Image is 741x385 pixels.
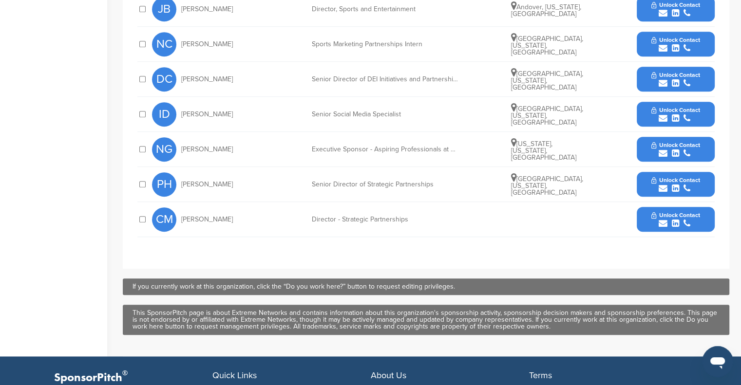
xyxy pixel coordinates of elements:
span: DC [152,67,176,92]
span: [PERSON_NAME] [181,146,233,153]
button: Unlock Contact [640,65,711,94]
span: Unlock Contact [651,107,700,113]
iframe: Button to launch messaging window [702,346,733,377]
div: Sports Marketing Partnerships Intern [312,41,458,48]
span: Terms [529,370,552,381]
span: [GEOGRAPHIC_DATA], [US_STATE], [GEOGRAPHIC_DATA] [511,105,583,127]
span: ® [122,367,128,379]
div: Senior Social Media Specialist [312,111,458,118]
span: NC [152,32,176,56]
span: About Us [371,370,406,381]
span: [PERSON_NAME] [181,111,233,118]
span: Andover, [US_STATE], [GEOGRAPHIC_DATA] [511,3,581,18]
span: Unlock Contact [651,1,700,8]
span: [PERSON_NAME] [181,216,233,223]
span: Unlock Contact [651,177,700,183]
div: If you currently work at this organization, click the “Do you work here?” button to request editi... [133,283,720,290]
button: Unlock Contact [640,30,711,59]
span: CM [152,207,176,232]
div: Director, Sports and Entertainment [312,6,458,13]
span: [GEOGRAPHIC_DATA], [US_STATE], [GEOGRAPHIC_DATA] [511,35,583,56]
span: [GEOGRAPHIC_DATA], [US_STATE], [GEOGRAPHIC_DATA] [511,175,583,197]
span: Unlock Contact [651,37,700,43]
div: Director - Strategic Partnerships [312,216,458,223]
button: Unlock Contact [640,100,711,129]
button: Unlock Contact [640,135,711,164]
span: [PERSON_NAME] [181,6,233,13]
span: [PERSON_NAME] [181,41,233,48]
div: This SponsorPitch page is about Extreme Networks and contains information about this organization... [133,310,720,330]
span: Unlock Contact [651,212,700,219]
span: PH [152,172,176,197]
div: Senior Director of Strategic Partnerships [312,181,458,188]
div: Senior Director of DEI Initiatives and Partnerships [312,76,458,83]
span: Unlock Contact [651,72,700,78]
p: SponsorPitch [54,371,212,385]
span: [PERSON_NAME] [181,181,233,188]
button: Unlock Contact [640,205,711,234]
span: [GEOGRAPHIC_DATA], [US_STATE], [GEOGRAPHIC_DATA] [511,70,583,92]
div: Executive Sponsor - Aspiring Professionals at Extreme Networks (APEX) [312,146,458,153]
span: Quick Links [212,370,257,381]
span: [US_STATE], [US_STATE], [GEOGRAPHIC_DATA] [511,140,576,162]
span: [PERSON_NAME] [181,76,233,83]
button: Unlock Contact [640,170,711,199]
span: ID [152,102,176,127]
span: Unlock Contact [651,142,700,148]
span: NG [152,137,176,162]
